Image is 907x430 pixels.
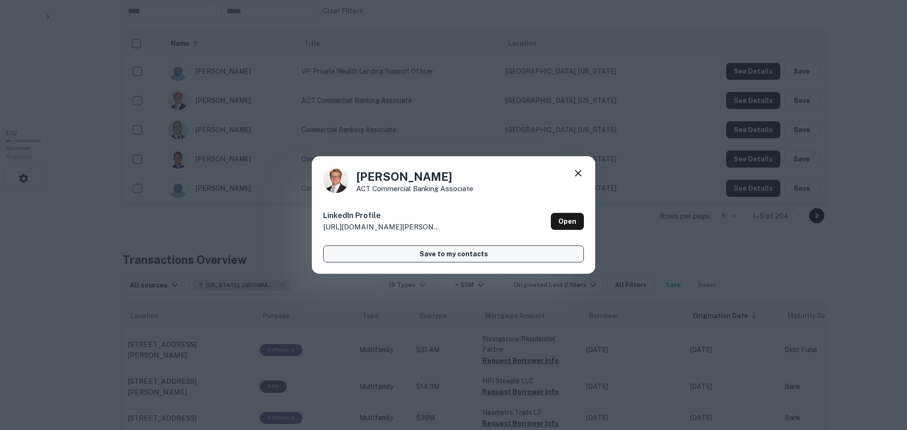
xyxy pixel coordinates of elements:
[356,185,473,192] p: ACT Commercial Banking Associate
[323,221,441,233] p: [URL][DOMAIN_NAME][PERSON_NAME]
[356,168,473,185] h4: [PERSON_NAME]
[323,210,441,221] h6: LinkedIn Profile
[323,168,349,193] img: 1721843036279
[323,245,584,262] button: Save to my contacts
[551,213,584,230] a: Open
[860,354,907,400] iframe: Chat Widget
